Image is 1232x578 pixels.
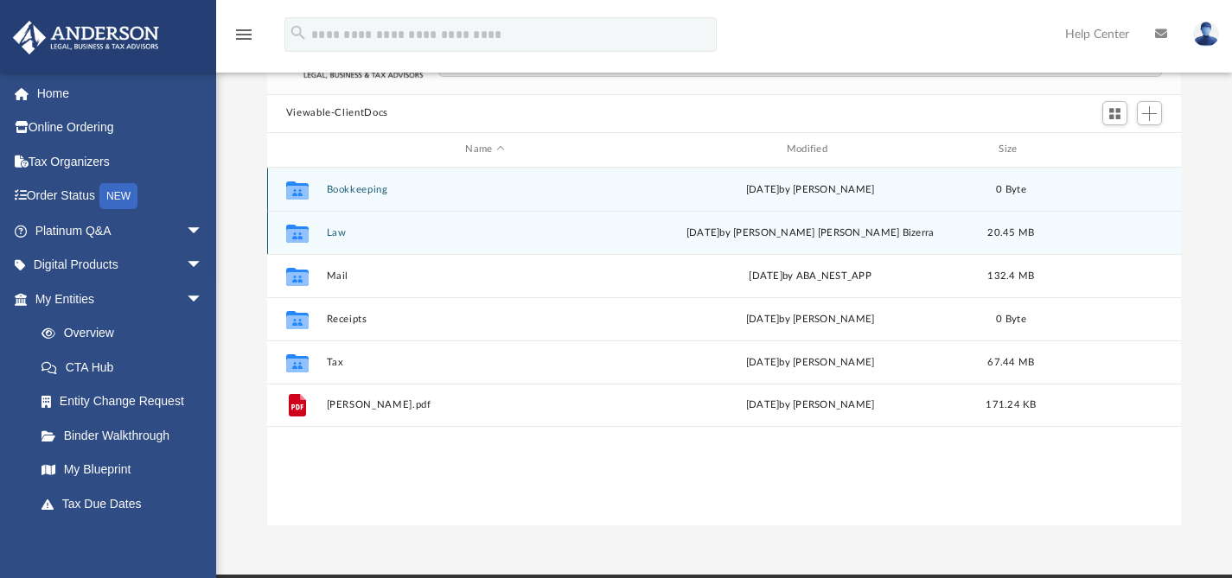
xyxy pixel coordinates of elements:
[289,23,308,42] i: search
[24,316,229,351] a: Overview
[651,354,968,370] div: [DATE] by [PERSON_NAME]
[1193,22,1219,47] img: User Pic
[326,356,643,367] button: Tax
[987,227,1034,237] span: 20.45 MB
[8,21,164,54] img: Anderson Advisors Platinum Portal
[286,105,388,121] button: Viewable-ClientDocs
[326,399,643,410] button: [PERSON_NAME].pdf
[1102,101,1128,125] button: Switch to Grid View
[987,357,1034,366] span: 67.44 MB
[24,350,229,384] a: CTA Hub
[12,144,229,179] a: Tax Organizers
[99,183,137,209] div: NEW
[233,24,254,45] i: menu
[325,142,643,157] div: Name
[233,33,254,45] a: menu
[976,142,1045,157] div: Size
[186,282,220,317] span: arrow_drop_down
[996,184,1026,194] span: 0 Byte
[24,384,229,419] a: Entity Change Request
[24,453,220,487] a: My Blueprint
[12,179,229,214] a: Order StatusNEW
[326,226,643,238] button: Law
[24,418,229,453] a: Binder Walkthrough
[1053,142,1174,157] div: id
[326,313,643,324] button: Receipts
[686,227,720,237] span: [DATE]
[12,248,229,283] a: Digital Productsarrow_drop_down
[651,268,968,283] div: [DATE] by ABA_NEST_APP
[326,183,643,194] button: Bookkeeping
[275,142,318,157] div: id
[12,282,229,316] a: My Entitiesarrow_drop_down
[986,400,1036,410] span: 171.24 KB
[651,181,968,197] div: [DATE] by [PERSON_NAME]
[1137,101,1163,125] button: Add
[12,111,229,145] a: Online Ordering
[12,76,229,111] a: Home
[996,314,1026,323] span: 0 Byte
[12,213,229,248] a: Platinum Q&Aarrow_drop_down
[267,168,1182,526] div: grid
[186,248,220,283] span: arrow_drop_down
[24,486,229,521] a: Tax Due Dates
[651,397,968,413] div: [DATE] by [PERSON_NAME]
[651,142,969,157] div: Modified
[651,225,968,240] div: by [PERSON_NAME] [PERSON_NAME] Bizerra
[326,270,643,281] button: Mail
[987,270,1034,280] span: 132.4 MB
[651,311,968,327] div: [DATE] by [PERSON_NAME]
[186,213,220,249] span: arrow_drop_down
